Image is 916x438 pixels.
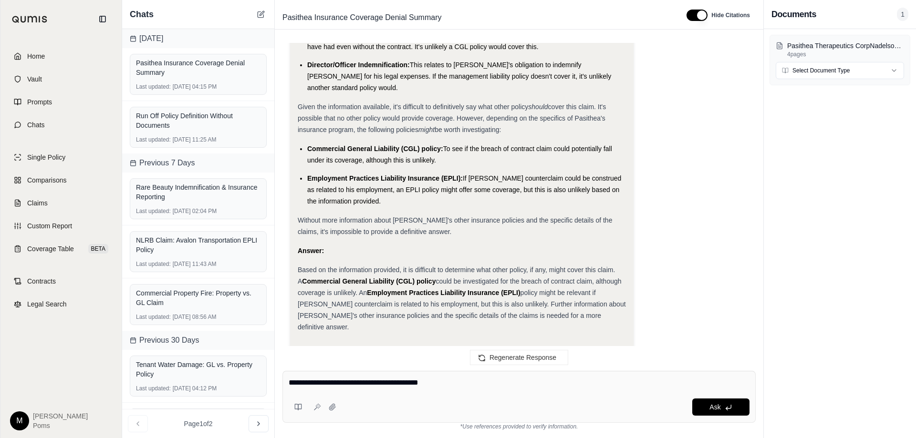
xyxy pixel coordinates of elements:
span: Comparisons [27,175,66,185]
span: Regenerate Response [489,354,556,361]
span: This relates to [PERSON_NAME]'s obligation to indemnify [PERSON_NAME] for his legal expenses. If ... [307,61,611,92]
div: Run Off Policy Definition Without Documents [136,111,260,130]
button: Pasithea Therapeutics CorpNadelson_Coverage Letter.pdf4pages [776,41,904,58]
span: Last updated: [136,260,171,268]
span: cover this claim. It's possible that no other policy would provide coverage. However, depending o... [298,103,606,133]
span: Poms [33,421,88,430]
p: 4 pages [787,51,904,58]
div: Edit Title [279,10,675,25]
span: Chats [130,8,154,21]
a: Single Policy [6,147,116,168]
button: New Chat [255,9,267,20]
span: BETA [88,244,108,254]
div: Previous 7 Days [122,153,274,173]
span: Claims [27,198,48,208]
a: Home [6,46,116,67]
span: Employment Practices Liability Insurance (EPLI): [307,174,463,182]
a: Legal Search [6,294,116,315]
span: Commercial General Liability (CGL) policy: [307,145,443,153]
span: Chats [27,120,45,130]
span: Last updated: [136,136,171,143]
div: NLRB Claim: Avalon Transportation EPLI Policy [136,235,260,255]
div: Previous 30 Days [122,331,274,350]
div: [DATE] 04:12 PM [136,385,260,392]
div: Rare Beauty Indemnification & Insurance Reporting [136,183,260,202]
strong: Answer: [298,247,324,255]
span: Last updated: [136,207,171,215]
button: Ask [692,398,749,416]
a: Contracts [6,271,116,292]
span: Vault [27,74,42,84]
span: [PERSON_NAME] [33,411,88,421]
button: Collapse sidebar [95,11,110,27]
div: *Use references provided to verify information. [282,423,756,430]
span: 1 [897,8,908,21]
span: Without more information about [PERSON_NAME]'s other insurance policies and the specific details ... [298,216,612,235]
span: Coverage Table [27,244,74,254]
div: [DATE] 11:25 AM [136,136,260,143]
span: Given the information available, it's difficult to definitively say what other policy [298,103,528,111]
div: Pasithea Insurance Coverage Denial Summary [136,58,260,77]
div: Tenant Water Damage: GL vs. Property Policy [136,360,260,379]
span: Director/Officer Indemnification: [307,61,410,69]
a: Prompts [6,92,116,112]
a: Chats [6,114,116,135]
div: [DATE] 11:43 AM [136,260,260,268]
h3: Documents [771,8,816,21]
div: [DATE] [122,29,274,48]
span: could be investigated for the breach of contract claim, although coverage is unlikely. An [298,277,622,296]
a: Comparisons [6,170,116,191]
span: Custom Report [27,221,72,231]
em: might [418,126,435,133]
span: Pasithea Insurance Coverage Denial Summary [279,10,446,25]
div: [DATE] 04:15 PM [136,83,260,91]
span: To see if the breach of contract claim could potentially fall under its coverage, although this i... [307,145,612,164]
span: Prompts [27,97,52,107]
p: Pasithea Therapeutics CorpNadelson_Coverage Letter.pdf [787,41,904,51]
a: Vault [6,69,116,90]
strong: Employment Practices Liability Insurance (EPLI) [367,289,520,296]
span: Based on the information provided, it is difficult to determine what other policy, if any, might ... [298,266,615,285]
a: Coverage TableBETA [6,238,116,259]
div: Commercial Property Fire: Property vs. GL Claim [136,288,260,307]
span: Page 1 of 2 [184,419,213,428]
span: Last updated: [136,313,171,321]
div: M [10,411,29,430]
a: Claims [6,193,116,214]
span: policy might be relevant if [PERSON_NAME] counterclaim is related to his employment, but this is ... [298,289,626,331]
em: should [528,103,548,111]
a: Custom Report [6,215,116,236]
span: Hide Citations [711,11,750,19]
span: Ask [709,403,720,411]
div: [DATE] 02:04 PM [136,207,260,215]
span: Last updated: [136,385,171,392]
span: be worth investigating: [435,126,501,133]
span: If [PERSON_NAME] counterclaim could be construed as related to his employment, an EPLI policy mig... [307,174,621,205]
img: Qumis Logo [12,16,48,23]
span: Home [27,51,45,61]
span: Contracts [27,276,56,286]
span: Last updated: [136,83,171,91]
span: Legal Search [27,299,67,309]
button: Regenerate Response [470,350,568,365]
strong: Commercial General Liability (CGL) policy [302,277,436,285]
span: Single Policy [27,153,65,162]
div: [DATE] 08:56 AM [136,313,260,321]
